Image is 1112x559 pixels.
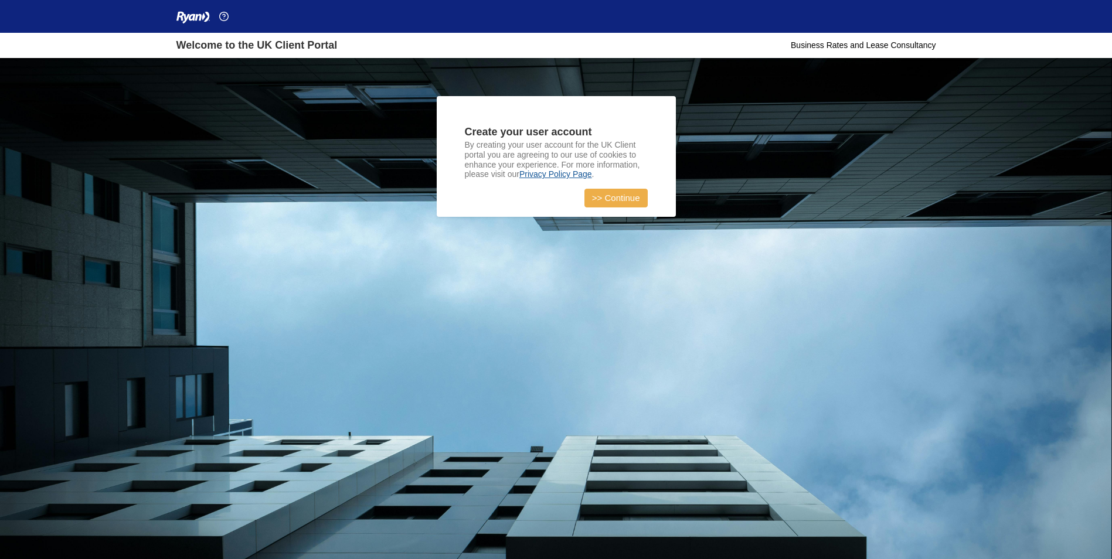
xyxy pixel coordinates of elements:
div: Create your user account [465,124,648,140]
div: Business Rates and Lease Consultancy [791,39,936,52]
img: Help [219,12,229,21]
div: Welcome to the UK Client Portal [176,38,338,53]
a: >> Continue [584,189,648,207]
a: Privacy Policy Page [519,169,592,179]
p: By creating your user account for the UK Client portal you are agreeing to our use of cookies to ... [465,140,648,179]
